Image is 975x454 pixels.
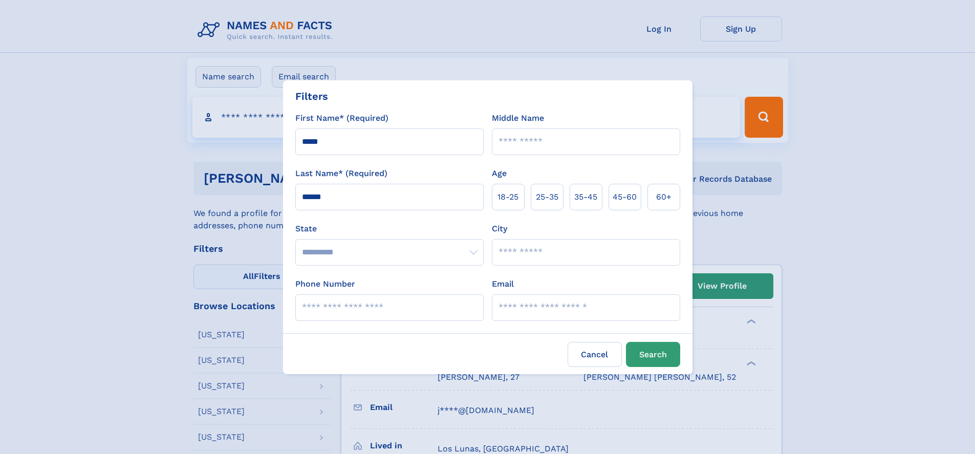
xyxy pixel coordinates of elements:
[568,342,622,367] label: Cancel
[492,167,507,180] label: Age
[295,278,355,290] label: Phone Number
[574,191,597,203] span: 35‑45
[492,112,544,124] label: Middle Name
[492,223,507,235] label: City
[536,191,558,203] span: 25‑35
[626,342,680,367] button: Search
[613,191,637,203] span: 45‑60
[295,112,388,124] label: First Name* (Required)
[497,191,518,203] span: 18‑25
[295,167,387,180] label: Last Name* (Required)
[656,191,671,203] span: 60+
[295,89,328,104] div: Filters
[492,278,514,290] label: Email
[295,223,484,235] label: State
